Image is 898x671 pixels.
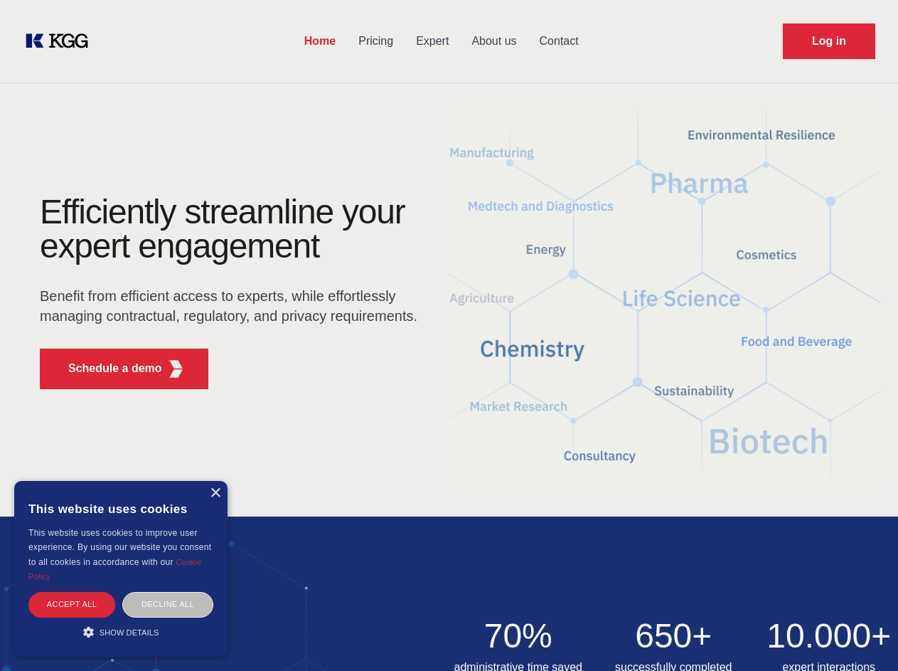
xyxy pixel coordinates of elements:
a: Expert [405,23,460,60]
div: Accept all [28,592,115,617]
p: Benefit from efficient access to experts, while effortlessly managing contractual, regulatory, an... [40,286,427,326]
a: Contact [528,23,590,60]
h1: Efficiently streamline your expert engagement [40,195,427,263]
a: Cookie Policy [28,558,202,581]
p: Schedule a demo [68,360,162,377]
button: Schedule a demoKGG Fifth Element RED [40,349,208,389]
a: Home [293,23,347,60]
a: KOL Knowledge Platform: Talk to Key External Experts (KEE) [23,30,100,53]
div: Show details [28,625,213,639]
h2: 650+ [604,619,743,653]
div: This website uses cookies [28,492,213,526]
a: Request Demo [783,23,875,59]
h2: 70% [449,619,588,653]
img: KGG Fifth Element RED [167,360,185,378]
img: KGG Fifth Element RED [449,93,882,502]
span: Show details [100,628,159,637]
div: Close [210,488,220,499]
a: About us [460,23,528,60]
a: Pricing [347,23,405,60]
div: Decline all [122,592,213,617]
span: This website uses cookies to improve user experience. By using our website you consent to all coo... [28,528,211,567]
